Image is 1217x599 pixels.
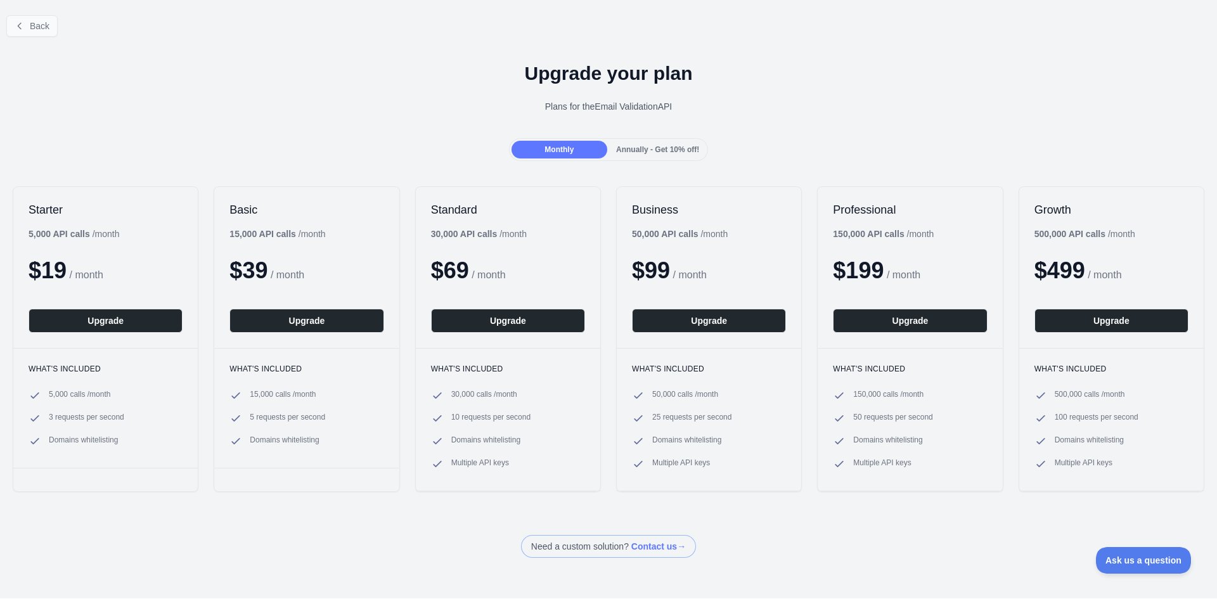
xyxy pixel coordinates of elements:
[632,309,786,333] button: Upgrade
[833,257,884,283] span: $ 199
[431,309,585,333] button: Upgrade
[632,257,670,283] span: $ 99
[833,309,987,333] button: Upgrade
[887,269,920,280] span: / month
[1096,547,1192,574] iframe: Toggle Customer Support
[673,269,707,280] span: / month
[472,269,505,280] span: / month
